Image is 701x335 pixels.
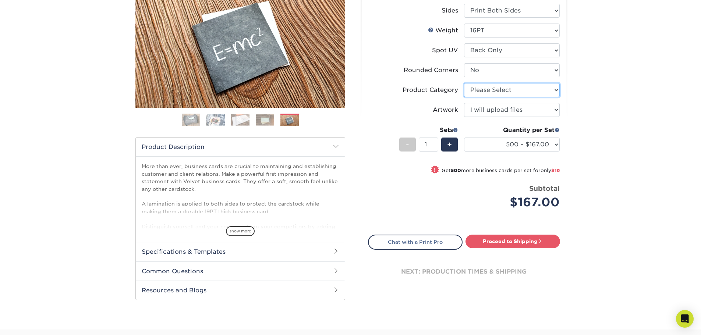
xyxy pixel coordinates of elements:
[256,114,274,125] img: Business Cards 04
[434,166,436,174] span: !
[368,235,463,249] a: Chat with a Print Pro
[428,26,458,35] div: Weight
[226,226,255,236] span: show more
[551,168,560,173] span: $18
[442,168,560,175] small: Get more business cards per set for
[451,168,461,173] strong: 500
[399,126,458,135] div: Sets
[465,235,560,248] a: Proceed to Shipping
[433,106,458,114] div: Artwork
[280,114,299,127] img: Business Cards 05
[432,46,458,55] div: Spot UV
[541,168,560,173] span: only
[142,163,339,282] p: More than ever, business cards are crucial to maintaining and establishing customer and client re...
[447,139,452,150] span: +
[206,114,225,125] img: Business Cards 02
[464,126,560,135] div: Quantity per Set
[529,184,560,192] strong: Subtotal
[676,310,694,328] div: Open Intercom Messenger
[470,193,560,211] div: $167.00
[404,66,458,75] div: Rounded Corners
[136,281,345,300] h2: Resources and Blogs
[182,111,200,129] img: Business Cards 01
[368,250,560,294] div: next: production times & shipping
[406,139,409,150] span: -
[136,138,345,156] h2: Product Description
[136,242,345,261] h2: Specifications & Templates
[136,261,345,281] h2: Common Questions
[403,86,458,95] div: Product Category
[442,6,458,15] div: Sides
[231,114,249,125] img: Business Cards 03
